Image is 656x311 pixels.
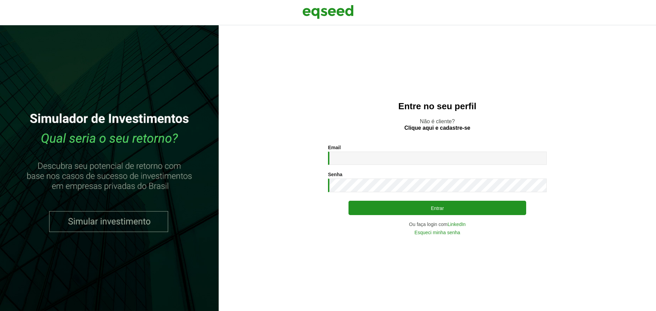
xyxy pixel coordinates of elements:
[328,145,341,150] label: Email
[414,230,460,235] a: Esqueci minha senha
[302,3,354,20] img: EqSeed Logo
[405,125,470,131] a: Clique aqui e cadastre-se
[448,222,466,227] a: LinkedIn
[232,101,642,111] h2: Entre no seu perfil
[328,222,547,227] div: Ou faça login com
[232,118,642,131] p: Não é cliente?
[328,172,342,177] label: Senha
[348,201,526,215] button: Entrar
